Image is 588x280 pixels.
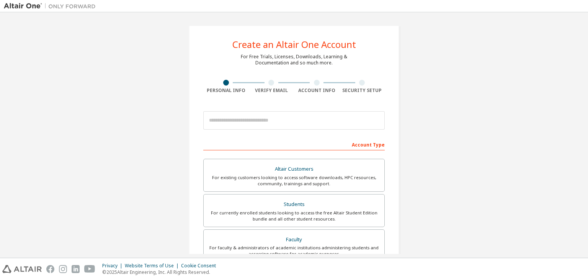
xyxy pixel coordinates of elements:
div: Create an Altair One Account [232,40,356,49]
div: For faculty & administrators of academic institutions administering students and accessing softwa... [208,245,380,257]
div: Website Terms of Use [125,263,181,269]
img: altair_logo.svg [2,265,42,273]
div: Faculty [208,234,380,245]
img: facebook.svg [46,265,54,273]
div: Account Type [203,138,385,150]
div: Cookie Consent [181,263,220,269]
div: Students [208,199,380,210]
div: Altair Customers [208,164,380,175]
img: linkedin.svg [72,265,80,273]
div: For currently enrolled students looking to access the free Altair Student Edition bundle and all ... [208,210,380,222]
img: Altair One [4,2,100,10]
img: youtube.svg [84,265,95,273]
div: Personal Info [203,87,249,94]
img: instagram.svg [59,265,67,273]
div: Account Info [294,87,340,94]
div: Security Setup [340,87,385,94]
p: © 2025 Altair Engineering, Inc. All Rights Reserved. [102,269,220,275]
div: For existing customers looking to access software downloads, HPC resources, community, trainings ... [208,175,380,187]
div: Privacy [102,263,125,269]
div: For Free Trials, Licenses, Downloads, Learning & Documentation and so much more. [241,54,347,66]
div: Verify Email [249,87,294,94]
